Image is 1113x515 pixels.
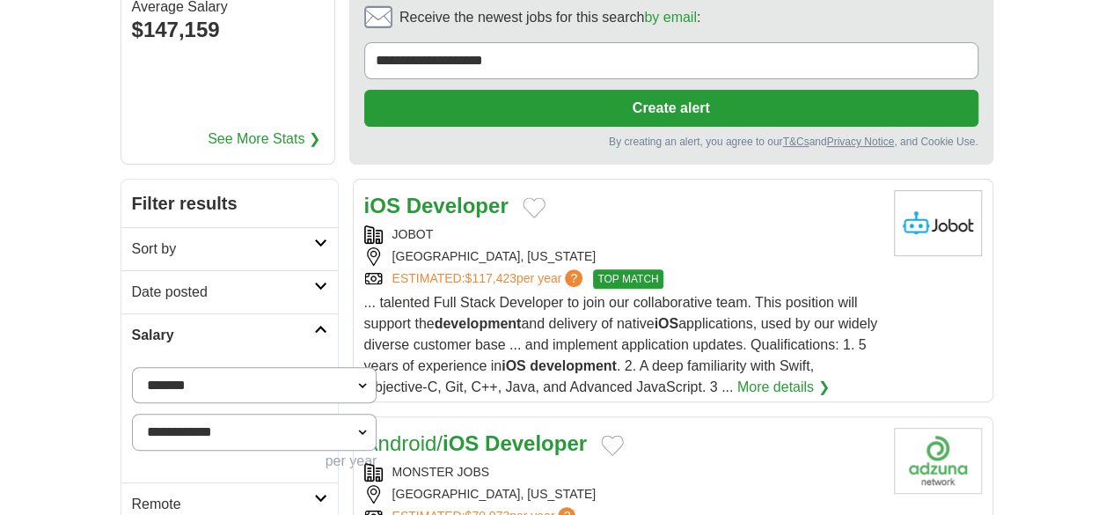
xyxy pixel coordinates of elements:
[565,269,582,287] span: ?
[208,129,320,150] a: See More Stats ❯
[364,134,978,150] div: By creating an alert, you agree to our and , and Cookie Use.
[406,194,509,217] strong: Developer
[530,358,617,373] strong: development
[782,136,809,148] a: T&Cs
[364,90,978,127] button: Create alert
[132,14,324,46] div: $147,159
[826,136,894,148] a: Privacy Notice
[364,295,877,394] span: ... talented Full Stack Developer to join our collaborative team. This position will support the ...
[364,463,880,482] div: MONSTER JOBS
[392,269,587,289] a: ESTIMATED:$117,423per year?
[894,190,982,256] img: Jobot logo
[465,271,516,285] span: $117,423
[121,313,338,357] a: Salary
[132,451,377,472] div: per year
[364,194,509,217] a: iOS Developer
[121,180,338,227] h2: Filter results
[435,316,522,331] strong: development
[132,282,314,303] h2: Date posted
[364,247,880,266] div: [GEOGRAPHIC_DATA], [US_STATE]
[654,316,678,331] strong: iOS
[502,358,526,373] strong: iOS
[132,239,314,260] h2: Sort by
[894,428,982,494] img: Company logo
[364,194,400,217] strong: iOS
[392,227,434,241] a: JOBOT
[601,435,624,456] button: Add to favorite jobs
[737,377,830,398] a: More details ❯
[443,431,479,455] strong: iOS
[121,270,338,313] a: Date posted
[132,325,314,346] h2: Salary
[121,227,338,270] a: Sort by
[132,494,314,515] h2: Remote
[399,7,700,28] span: Receive the newest jobs for this search :
[523,197,546,218] button: Add to favorite jobs
[593,269,663,289] span: TOP MATCH
[644,10,697,25] a: by email
[485,431,587,455] strong: Developer
[364,485,880,504] div: [GEOGRAPHIC_DATA], [US_STATE]
[364,431,587,455] a: Android/iOS Developer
